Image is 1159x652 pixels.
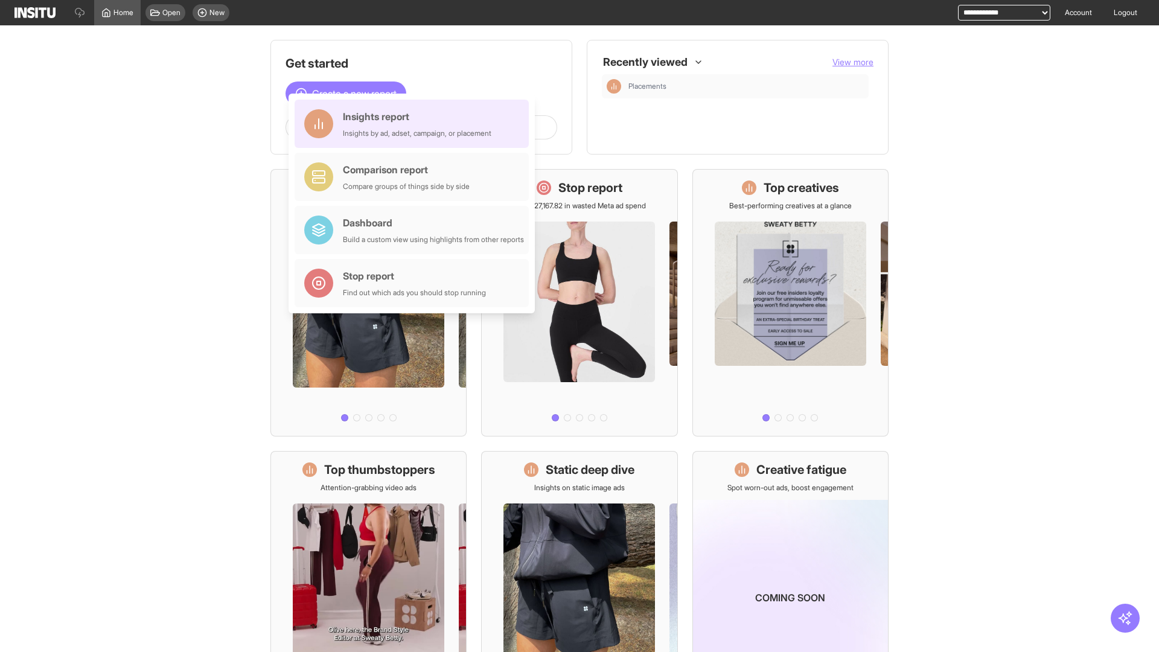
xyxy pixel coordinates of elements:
[729,201,852,211] p: Best-performing creatives at a glance
[607,79,621,94] div: Insights
[832,56,873,68] button: View more
[14,7,56,18] img: Logo
[343,269,486,283] div: Stop report
[324,461,435,478] h1: Top thumbstoppers
[321,483,417,493] p: Attention-grabbing video ads
[343,182,470,191] div: Compare groups of things side by side
[343,235,524,245] div: Build a custom view using highlights from other reports
[628,81,666,91] span: Placements
[162,8,180,18] span: Open
[286,55,557,72] h1: Get started
[343,288,486,298] div: Find out which ads you should stop running
[343,162,470,177] div: Comparison report
[832,57,873,67] span: View more
[343,129,491,138] div: Insights by ad, adset, campaign, or placement
[286,81,406,106] button: Create a new report
[343,109,491,124] div: Insights report
[546,461,634,478] h1: Static deep dive
[534,483,625,493] p: Insights on static image ads
[312,86,397,101] span: Create a new report
[628,81,864,91] span: Placements
[270,169,467,436] a: What's live nowSee all active ads instantly
[209,8,225,18] span: New
[113,8,133,18] span: Home
[343,216,524,230] div: Dashboard
[512,201,646,211] p: Save £27,167.82 in wasted Meta ad spend
[692,169,889,436] a: Top creativesBest-performing creatives at a glance
[764,179,839,196] h1: Top creatives
[558,179,622,196] h1: Stop report
[481,169,677,436] a: Stop reportSave £27,167.82 in wasted Meta ad spend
